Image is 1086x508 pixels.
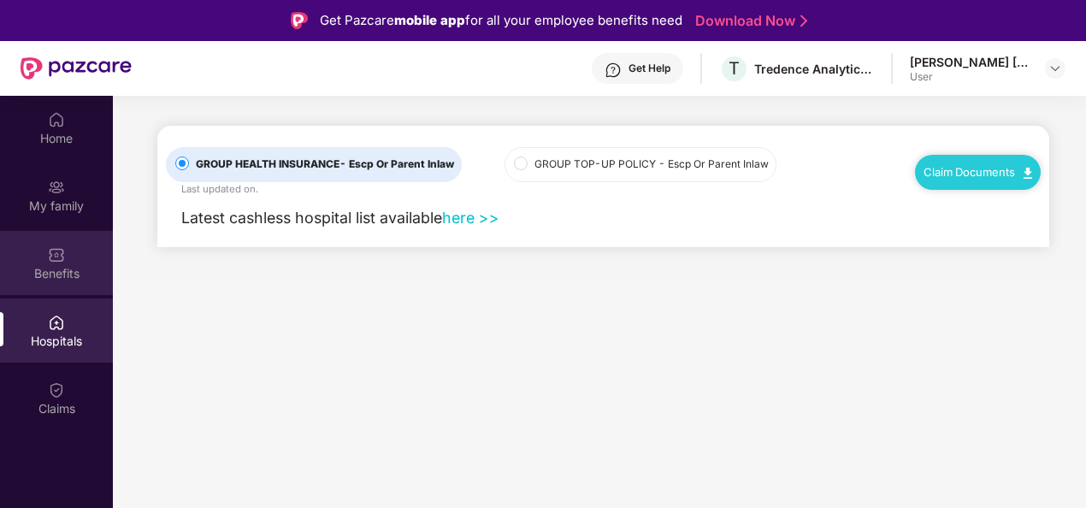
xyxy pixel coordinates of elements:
[48,381,65,399] img: svg+xml;base64,PHN2ZyBpZD0iQ2xhaW0iIHhtbG5zPSJodHRwOi8vd3d3LnczLm9yZy8yMDAwL3N2ZyIgd2lkdGg9IjIwIi...
[48,179,65,196] img: svg+xml;base64,PHN2ZyB3aWR0aD0iMjAiIGhlaWdodD0iMjAiIHZpZXdCb3g9IjAgMCAyMCAyMCIgZmlsbD0ibm9uZSIgeG...
[658,157,769,170] span: - Escp Or Parent Inlaw
[1048,62,1062,75] img: svg+xml;base64,PHN2ZyBpZD0iRHJvcGRvd24tMzJ4MzIiIHhtbG5zPSJodHRwOi8vd3d3LnczLm9yZy8yMDAwL3N2ZyIgd2...
[48,111,65,128] img: svg+xml;base64,PHN2ZyBpZD0iSG9tZSIgeG1sbnM9Imh0dHA6Ly93d3cudzMub3JnLzIwMDAvc3ZnIiB3aWR0aD0iMjAiIG...
[320,10,682,31] div: Get Pazcare for all your employee benefits need
[629,62,670,75] div: Get Help
[528,157,776,173] span: GROUP TOP-UP POLICY
[1024,168,1032,179] img: svg+xml;base64,PHN2ZyB4bWxucz0iaHR0cDovL3d3dy53My5vcmcvMjAwMC9zdmciIHdpZHRoPSIxMC40IiBoZWlnaHQ9Ij...
[189,157,461,173] span: GROUP HEALTH INSURANCE
[181,209,442,227] span: Latest cashless hospital list available
[21,57,132,80] img: New Pazcare Logo
[924,165,1032,179] a: Claim Documents
[695,12,802,30] a: Download Now
[291,12,308,29] img: Logo
[394,12,465,28] strong: mobile app
[729,58,740,79] span: T
[605,62,622,79] img: svg+xml;base64,PHN2ZyBpZD0iSGVscC0zMngzMiIgeG1sbnM9Imh0dHA6Ly93d3cudzMub3JnLzIwMDAvc3ZnIiB3aWR0aD...
[339,157,454,170] span: - Escp Or Parent Inlaw
[48,314,65,331] img: svg+xml;base64,PHN2ZyBpZD0iSG9zcGl0YWxzIiB4bWxucz0iaHR0cDovL3d3dy53My5vcmcvMjAwMC9zdmciIHdpZHRoPS...
[800,12,807,30] img: Stroke
[754,61,874,77] div: Tredence Analytics Solutions Private Limited
[910,70,1030,84] div: User
[442,209,499,227] a: here >>
[48,246,65,263] img: svg+xml;base64,PHN2ZyBpZD0iQmVuZWZpdHMiIHhtbG5zPSJodHRwOi8vd3d3LnczLm9yZy8yMDAwL3N2ZyIgd2lkdGg9Ij...
[910,54,1030,70] div: [PERSON_NAME] [PERSON_NAME]
[181,182,258,198] div: Last updated on .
